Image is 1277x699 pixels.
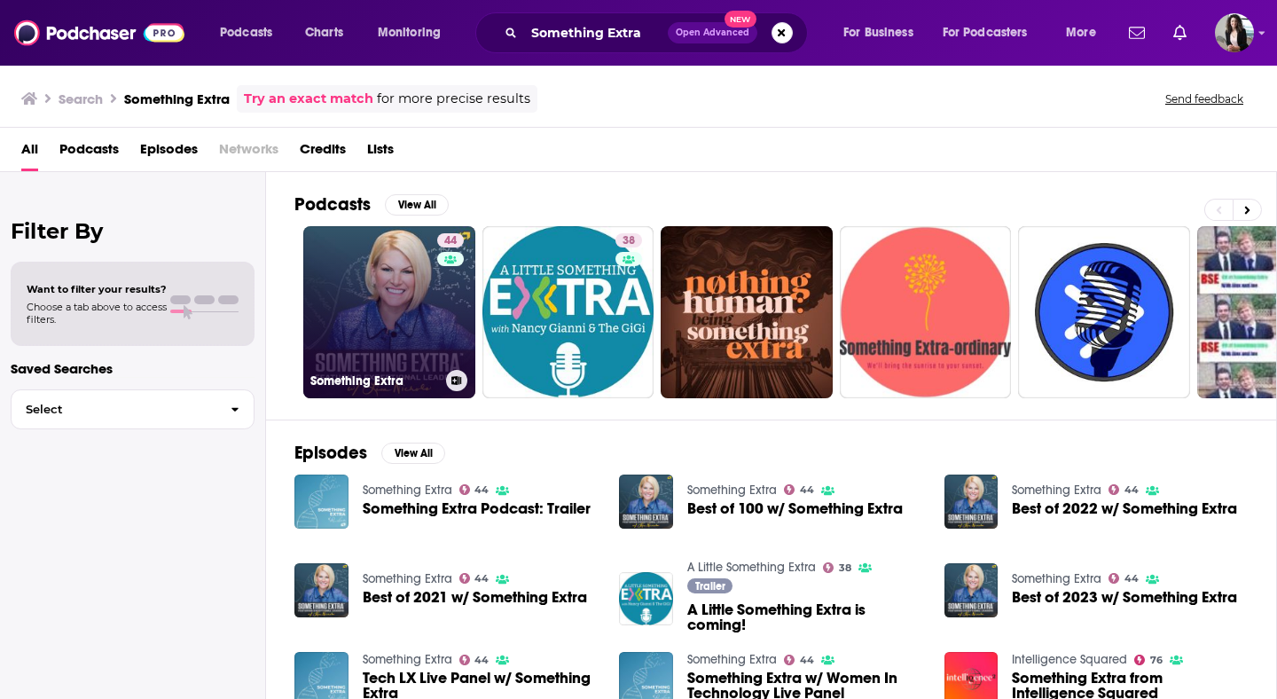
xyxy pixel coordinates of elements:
h2: Episodes [294,442,367,464]
a: 44 [1109,573,1139,584]
button: Send feedback [1160,91,1249,106]
span: More [1066,20,1096,45]
h2: Filter By [11,218,255,244]
div: Search podcasts, credits, & more... [492,12,825,53]
button: open menu [365,19,464,47]
a: 44 [459,655,490,665]
span: 38 [839,564,851,572]
img: Best of 2023 w/ Something Extra [944,563,999,617]
a: Intelligence Squared [1012,652,1127,667]
a: Something Extra [687,652,777,667]
img: A Little Something Extra is coming! [619,572,673,626]
img: Something Extra Podcast: Trailer [294,475,349,529]
a: Something Extra [363,483,452,498]
span: 44 [474,656,489,664]
button: Show profile menu [1215,13,1254,52]
span: New [725,11,756,27]
img: Best of 2022 w/ Something Extra [944,475,999,529]
button: View All [381,443,445,464]
span: 44 [800,486,814,494]
span: Monitoring [378,20,441,45]
span: 44 [1124,575,1139,583]
button: open menu [1054,19,1118,47]
a: 44 [784,484,814,495]
a: Something Extra [363,571,452,586]
a: Credits [300,135,346,171]
span: Networks [219,135,278,171]
button: View All [385,194,449,216]
a: Lists [367,135,394,171]
a: 38 [482,226,654,398]
span: For Podcasters [943,20,1028,45]
span: for more precise results [377,89,530,109]
button: open menu [931,19,1054,47]
span: Select [12,404,216,415]
a: 38 [823,562,851,573]
span: 44 [800,656,814,664]
span: Want to filter your results? [27,283,167,295]
img: Best of 100 w/ Something Extra [619,475,673,529]
a: A Little Something Extra [687,560,816,575]
a: Show notifications dropdown [1122,18,1152,48]
span: For Business [843,20,913,45]
span: Charts [305,20,343,45]
button: open menu [831,19,936,47]
h3: Something Extra [310,373,439,389]
button: open menu [208,19,295,47]
a: 76 [1134,655,1163,665]
a: Best of 2021 w/ Something Extra [363,590,587,605]
a: 44 [459,484,490,495]
a: Something Extra [363,652,452,667]
h3: Something Extra [124,90,230,107]
a: 44 [459,573,490,584]
img: Podchaser - Follow, Share and Rate Podcasts [14,16,184,50]
button: Select [11,389,255,429]
a: Best of 100 w/ Something Extra [687,501,903,516]
input: Search podcasts, credits, & more... [524,19,668,47]
a: PodcastsView All [294,193,449,216]
a: 44 [437,233,464,247]
button: Open AdvancedNew [668,22,757,43]
p: Saved Searches [11,360,255,377]
a: All [21,135,38,171]
img: User Profile [1215,13,1254,52]
a: A Little Something Extra is coming! [687,602,923,632]
a: Episodes [140,135,198,171]
span: 44 [474,486,489,494]
a: 44 [784,655,814,665]
a: Something Extra [1012,571,1101,586]
img: Best of 2021 w/ Something Extra [294,563,349,617]
span: 44 [1124,486,1139,494]
a: Show notifications dropdown [1166,18,1194,48]
a: Best of 2022 w/ Something Extra [1012,501,1237,516]
span: Logged in as ElizabethCole [1215,13,1254,52]
a: Best of 2023 w/ Something Extra [1012,590,1237,605]
a: Podcasts [59,135,119,171]
a: 38 [615,233,642,247]
span: 44 [474,575,489,583]
span: 38 [623,232,635,250]
span: Choose a tab above to access filters. [27,301,167,326]
a: Try an exact match [244,89,373,109]
span: Podcasts [220,20,272,45]
a: 44Something Extra [303,226,475,398]
a: Something Extra [687,483,777,498]
span: Open Advanced [676,28,749,37]
a: Something Extra Podcast: Trailer [363,501,591,516]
